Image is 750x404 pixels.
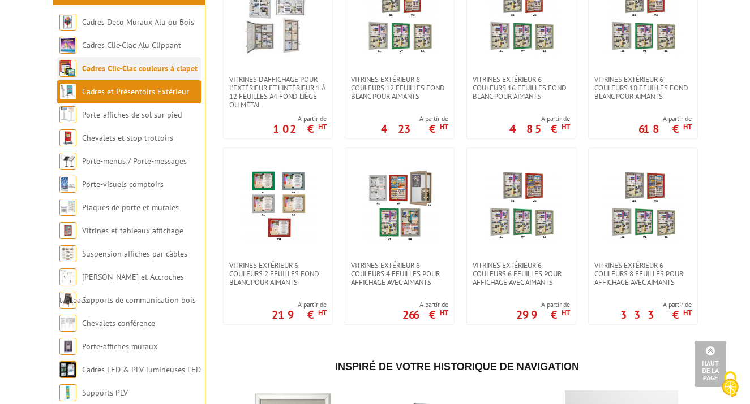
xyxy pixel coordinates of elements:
[402,300,448,309] span: A partir de
[82,202,179,212] a: Plaques de porte et murales
[562,308,570,318] sup: HT
[59,199,76,216] img: Plaques de porte et murales
[59,315,76,332] img: Chevalets conférence
[589,75,697,101] a: Vitrines extérieur 6 couleurs 18 feuilles fond blanc pour aimants
[482,165,561,244] img: Vitrines extérieur 6 couleurs 6 feuilles pour affichage avec aimants
[229,75,327,109] span: Vitrines d'affichage pour l'extérieur et l'intérieur 1 à 12 feuilles A4 fond liège ou métal
[82,364,201,375] a: Cadres LED & PLV lumineuses LED
[82,295,196,305] a: Supports de communication bois
[467,261,576,286] a: Vitrines extérieur 6 couleurs 6 feuilles pour affichage avec aimants
[589,261,697,286] a: Vitrines extérieur 6 couleurs 8 feuilles pour affichage avec aimants
[229,261,327,286] span: Vitrines extérieur 6 couleurs 2 feuilles fond blanc pour aimants
[224,75,332,109] a: Vitrines d'affichage pour l'extérieur et l'intérieur 1 à 12 feuilles A4 fond liège ou métal
[82,110,182,120] a: Porte-affiches de sol sur pied
[82,40,181,50] a: Cadres Clic-Clac Alu Clippant
[594,261,692,286] span: Vitrines extérieur 6 couleurs 8 feuilles pour affichage avec aimants
[516,300,570,309] span: A partir de
[82,86,189,97] a: Cadres et Présentoirs Extérieur
[273,114,327,123] span: A partir de
[59,60,76,77] img: Cadres Clic-Clac couleurs à clapet
[224,261,332,286] a: Vitrines extérieur 6 couleurs 2 feuilles fond blanc pour aimants
[620,311,692,318] p: 333 €
[59,268,76,285] img: Cimaises et Accroches tableaux
[82,249,187,259] a: Suspension affiches par câbles
[603,165,683,244] img: Vitrines extérieur 6 couleurs 8 feuilles pour affichage avec aimants
[473,75,570,101] span: Vitrines extérieur 6 couleurs 16 feuilles fond blanc pour aimants
[683,308,692,318] sup: HT
[272,300,327,309] span: A partir de
[381,114,448,123] span: A partir de
[695,341,726,387] a: Haut de la page
[59,37,76,54] img: Cadres Clic-Clac Alu Clippant
[272,311,327,318] p: 219 €
[683,122,692,132] sup: HT
[467,75,576,101] a: Vitrines extérieur 6 couleurs 16 feuilles fond blanc pour aimants
[440,308,448,318] sup: HT
[360,165,439,244] img: Vitrines extérieur 6 couleurs 4 feuilles pour affichage avec aimants
[82,341,157,351] a: Porte-affiches muraux
[82,225,183,236] a: Vitrines et tableaux affichage
[59,83,76,100] img: Cadres et Présentoirs Extérieur
[82,133,173,143] a: Chevalets et stop trottoirs
[509,125,570,132] p: 485 €
[59,384,76,401] img: Supports PLV
[381,125,448,132] p: 423 €
[351,75,448,101] span: Vitrines extérieur 6 couleurs 12 feuilles fond blanc pour aimants
[620,300,692,309] span: A partir de
[351,261,448,286] span: Vitrines extérieur 6 couleurs 4 feuilles pour affichage avec aimants
[82,318,155,328] a: Chevalets conférence
[59,106,76,123] img: Porte-affiches de sol sur pied
[82,179,164,189] a: Porte-visuels comptoirs
[594,75,692,101] span: Vitrines extérieur 6 couleurs 18 feuilles fond blanc pour aimants
[59,153,76,170] img: Porte-menus / Porte-messages
[82,63,198,73] a: Cadres Clic-Clac couleurs à clapet
[318,308,327,318] sup: HT
[318,122,327,132] sup: HT
[509,114,570,123] span: A partir de
[716,370,744,398] img: Cookies (fenêtre modale)
[273,125,327,132] p: 102 €
[59,176,76,193] img: Porte-visuels comptoirs
[238,165,318,244] img: Vitrines extérieur 6 couleurs 2 feuilles fond blanc pour aimants
[402,311,448,318] p: 266 €
[59,129,76,146] img: Chevalets et stop trottoirs
[59,272,184,305] a: [PERSON_NAME] et Accroches tableaux
[59,222,76,239] img: Vitrines et tableaux affichage
[638,114,692,123] span: A partir de
[638,125,692,132] p: 618 €
[345,75,454,101] a: Vitrines extérieur 6 couleurs 12 feuilles fond blanc pour aimants
[59,338,76,355] img: Porte-affiches muraux
[59,245,76,262] img: Suspension affiches par câbles
[345,261,454,286] a: Vitrines extérieur 6 couleurs 4 feuilles pour affichage avec aimants
[562,122,570,132] sup: HT
[440,122,448,132] sup: HT
[82,17,194,27] a: Cadres Deco Muraux Alu ou Bois
[710,366,750,404] button: Cookies (fenêtre modale)
[335,361,579,372] span: Inspiré de votre historique de navigation
[82,388,128,398] a: Supports PLV
[82,156,187,166] a: Porte-menus / Porte-messages
[473,261,570,286] span: Vitrines extérieur 6 couleurs 6 feuilles pour affichage avec aimants
[59,14,76,31] img: Cadres Deco Muraux Alu ou Bois
[59,361,76,378] img: Cadres LED & PLV lumineuses LED
[516,311,570,318] p: 299 €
